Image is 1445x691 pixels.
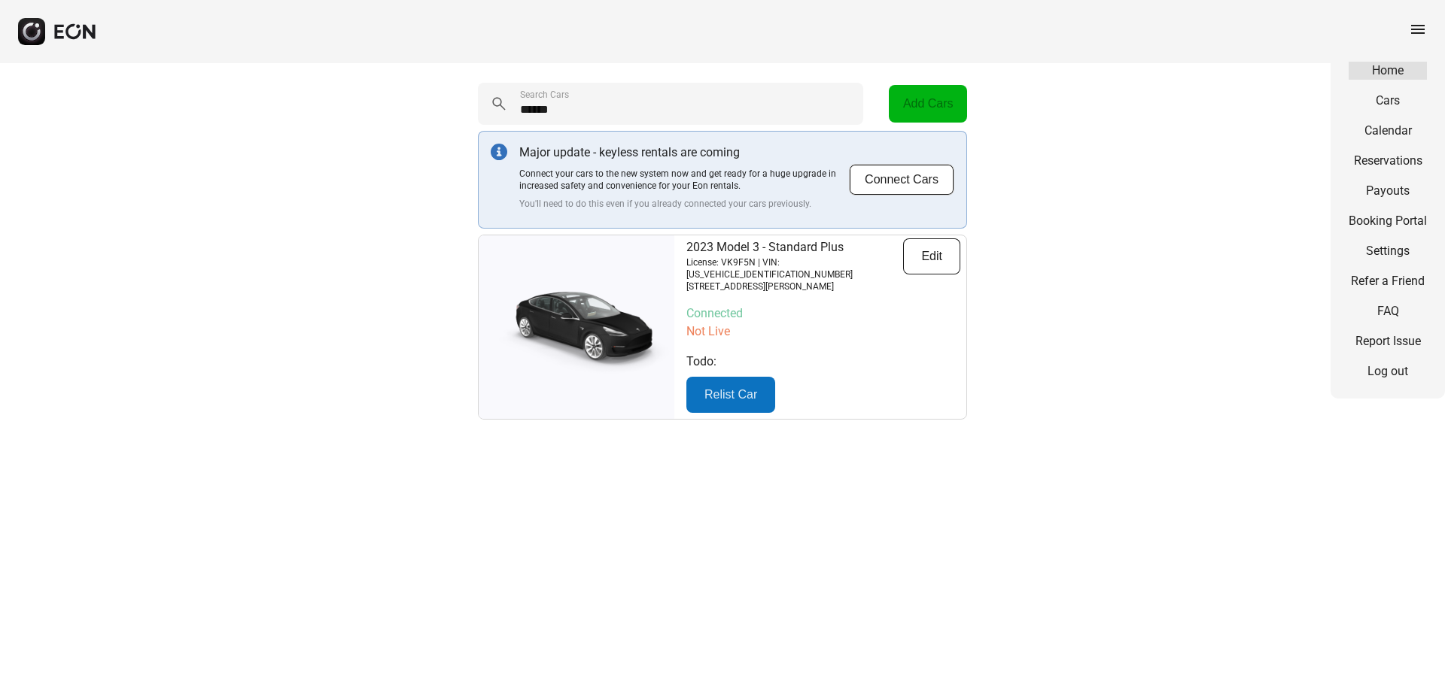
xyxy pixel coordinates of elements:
[1409,20,1427,38] span: menu
[686,280,903,292] p: [STREET_ADDRESS][PERSON_NAME]
[686,377,775,413] button: Relist Car
[1349,302,1427,320] a: FAQ
[903,238,960,274] button: Edit
[1349,332,1427,350] a: Report Issue
[849,164,954,195] button: Connect Cars
[491,144,507,160] img: info
[519,144,849,162] p: Major update - keyless rentals are coming
[519,198,849,210] p: You'll need to do this even if you already connected your cars previously.
[1349,182,1427,200] a: Payouts
[479,278,674,376] img: car
[686,238,903,256] p: 2023 Model 3 - Standard Plus
[1349,152,1427,170] a: Reservations
[686,305,960,323] p: Connected
[686,256,903,280] p: License: VK9F5N | VIN: [US_VEHICLE_IDENTIFICATION_NUMBER]
[1349,92,1427,110] a: Cars
[520,89,569,101] label: Search Cars
[1349,362,1427,380] a: Log out
[686,353,960,371] p: Todo:
[1349,62,1427,80] a: Home
[1349,242,1427,260] a: Settings
[1349,272,1427,290] a: Refer a Friend
[519,168,849,192] p: Connect your cars to the new system now and get ready for a huge upgrade in increased safety and ...
[686,323,960,341] p: Not Live
[1349,212,1427,230] a: Booking Portal
[1349,122,1427,140] a: Calendar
